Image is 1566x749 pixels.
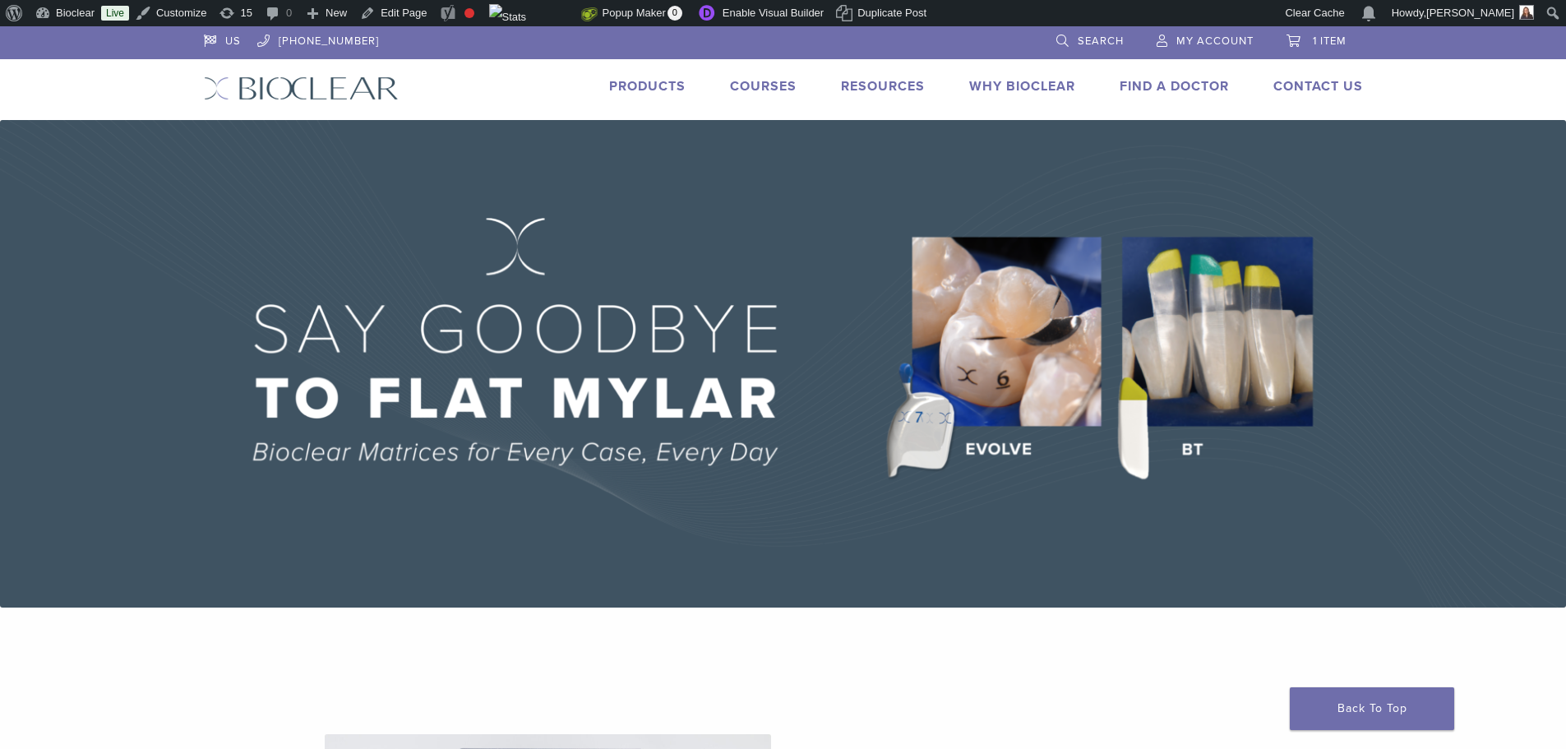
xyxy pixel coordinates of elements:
[1120,78,1229,95] a: Find A Doctor
[1313,35,1347,48] span: 1 item
[204,76,399,100] img: Bioclear
[204,26,241,51] a: US
[257,26,379,51] a: [PHONE_NUMBER]
[489,4,581,24] img: Views over 48 hours. Click for more Jetpack Stats.
[730,78,797,95] a: Courses
[1287,26,1347,51] a: 1 item
[1176,35,1254,48] span: My Account
[1426,7,1514,19] span: [PERSON_NAME]
[969,78,1075,95] a: Why Bioclear
[1056,26,1124,51] a: Search
[609,78,686,95] a: Products
[841,78,925,95] a: Resources
[1273,78,1363,95] a: Contact Us
[464,8,474,18] div: Focus keyphrase not set
[1290,687,1454,730] a: Back To Top
[101,6,129,21] a: Live
[668,6,682,21] span: 0
[1078,35,1124,48] span: Search
[1157,26,1254,51] a: My Account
